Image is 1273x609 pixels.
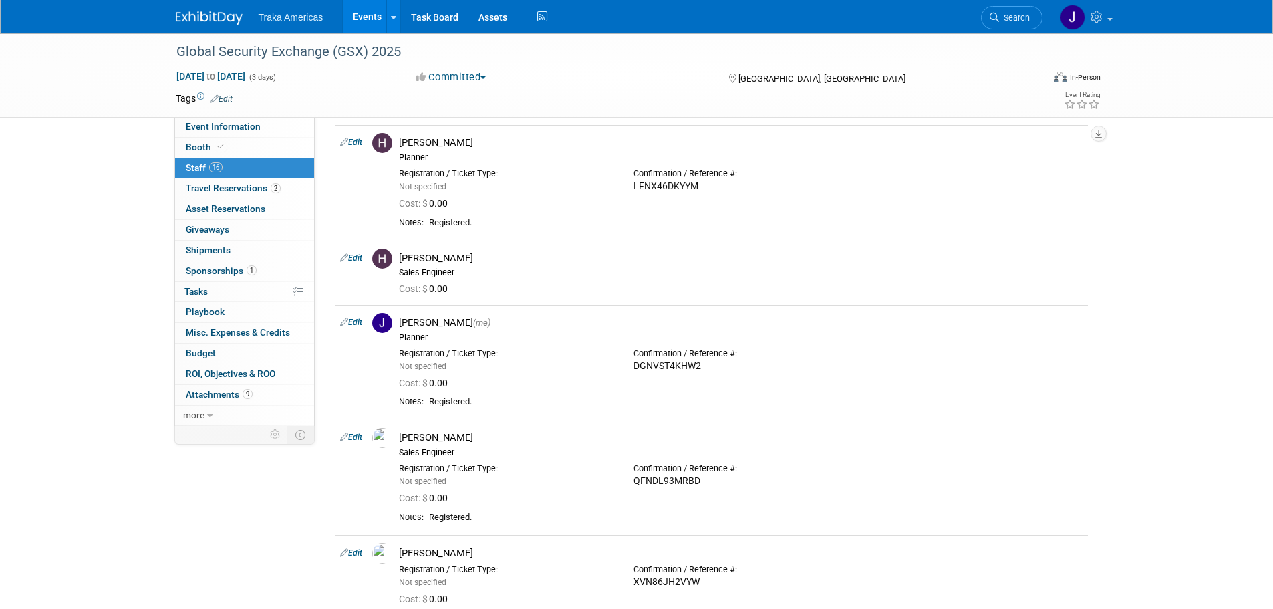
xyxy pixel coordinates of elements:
a: Edit [340,253,362,263]
span: Staff [186,162,223,173]
span: 0.00 [399,283,453,294]
span: Asset Reservations [186,203,265,214]
img: H.jpg [372,249,392,269]
a: Event Information [175,117,314,137]
a: Attachments9 [175,385,314,405]
a: Edit [340,433,362,442]
div: DGNVST4KHW2 [633,360,848,372]
div: Confirmation / Reference #: [633,348,848,359]
a: Travel Reservations2 [175,178,314,199]
img: ExhibitDay [176,11,243,25]
img: Jamie Saenz [1060,5,1085,30]
span: Shipments [186,245,231,255]
div: In-Person [1069,72,1101,82]
span: Event Information [186,121,261,132]
span: Not specified [399,182,446,191]
span: 16 [209,162,223,172]
a: Sponsorships1 [175,261,314,281]
a: ROI, Objectives & ROO [175,364,314,384]
td: Personalize Event Tab Strip [264,426,287,443]
div: [PERSON_NAME] [399,252,1083,265]
span: Cost: $ [399,493,429,503]
div: [PERSON_NAME] [399,136,1083,149]
div: Registration / Ticket Type: [399,463,613,474]
span: Booth [186,142,227,152]
div: Notes: [399,512,424,523]
td: Tags [176,92,233,105]
a: Search [981,6,1042,29]
a: Edit [340,318,362,327]
img: Format-Inperson.png [1054,72,1067,82]
a: Edit [340,138,362,147]
span: Playbook [186,306,225,317]
div: Planner [399,152,1083,163]
div: Confirmation / Reference #: [633,463,848,474]
a: Edit [340,548,362,558]
div: Registered. [429,396,1083,408]
div: Global Security Exchange (GSX) 2025 [172,40,1022,64]
a: Staff16 [175,158,314,178]
img: H.jpg [372,133,392,153]
div: Event Format [964,70,1101,90]
a: Booth [175,138,314,158]
a: Edit [210,94,233,104]
button: Committed [412,70,491,84]
div: Registration / Ticket Type: [399,348,613,359]
div: [PERSON_NAME] [399,431,1083,444]
div: Registered. [429,512,1083,523]
div: Planner [399,332,1083,343]
span: Cost: $ [399,198,429,209]
span: Not specified [399,477,446,486]
a: Giveaways [175,220,314,240]
span: (me) [473,318,490,328]
span: Traka Americas [259,12,323,23]
div: Notes: [399,217,424,228]
span: Giveaways [186,224,229,235]
span: Attachments [186,389,253,400]
img: J.jpg [372,313,392,333]
div: [PERSON_NAME] [399,316,1083,329]
span: 0.00 [399,594,453,604]
span: more [183,410,204,420]
span: Search [999,13,1030,23]
div: Notes: [399,396,424,407]
div: Event Rating [1064,92,1100,98]
a: Asset Reservations [175,199,314,219]
span: Cost: $ [399,283,429,294]
i: Booth reservation complete [217,143,224,150]
span: (3 days) [248,73,276,82]
span: Cost: $ [399,594,429,604]
span: [GEOGRAPHIC_DATA], [GEOGRAPHIC_DATA] [738,74,905,84]
span: 0.00 [399,378,453,388]
a: Shipments [175,241,314,261]
span: 0.00 [399,198,453,209]
a: more [175,406,314,426]
span: Cost: $ [399,378,429,388]
div: QFNDL93MRBD [633,475,848,487]
div: Registration / Ticket Type: [399,168,613,179]
span: Sponsorships [186,265,257,276]
span: 2 [271,183,281,193]
a: Budget [175,344,314,364]
a: Playbook [175,302,314,322]
span: Travel Reservations [186,182,281,193]
div: Registered. [429,217,1083,229]
span: [DATE] [DATE] [176,70,246,82]
div: LFNX46DKYYM [633,180,848,193]
div: Confirmation / Reference #: [633,168,848,179]
span: 9 [243,389,253,399]
div: Sales Engineer [399,267,1083,278]
div: Confirmation / Reference #: [633,564,848,575]
span: 0.00 [399,493,453,503]
span: Not specified [399,578,446,587]
td: Toggle Event Tabs [287,426,314,443]
span: Not specified [399,362,446,371]
span: 1 [247,265,257,275]
span: Tasks [184,286,208,297]
span: to [204,71,217,82]
div: XVN86JH2VYW [633,576,848,588]
a: Misc. Expenses & Credits [175,323,314,343]
div: Sales Engineer [399,447,1083,458]
a: Tasks [175,282,314,302]
div: [PERSON_NAME] [399,547,1083,560]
